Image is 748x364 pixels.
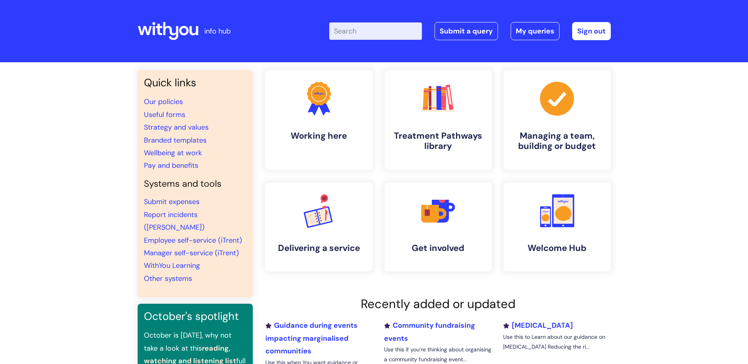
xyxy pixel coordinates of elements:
[329,22,422,40] input: Search
[265,297,611,311] h2: Recently added or updated
[144,248,239,258] a: Manager self-service (iTrent)
[144,161,198,170] a: Pay and benefits
[384,182,492,271] a: Get involved
[204,25,231,37] p: info hub
[265,321,358,356] a: Guidance during events impacting marginalised communities
[272,131,366,141] h4: Working here
[503,321,573,330] a: [MEDICAL_DATA]
[503,332,610,352] p: Use this to Learn about our guidance on [MEDICAL_DATA] Reducing the ri...
[144,210,205,232] a: Report incidents ([PERSON_NAME])
[144,76,246,89] h3: Quick links
[511,22,560,40] a: My queries
[144,123,209,132] a: Strategy and values
[144,261,200,270] a: WithYou Learning
[510,131,604,152] h4: Managing a team, building or budget
[265,182,373,271] a: Delivering a service
[329,22,611,40] div: | -
[144,136,207,145] a: Branded templates
[384,70,492,170] a: Treatment Pathways library
[144,97,183,106] a: Our policies
[272,243,366,253] h4: Delivering a service
[144,197,200,206] a: Submit expenses
[144,148,202,158] a: Wellbeing at work
[144,274,192,283] a: Other systems
[504,70,611,170] a: Managing a team, building or budget
[265,70,373,170] a: Working here
[391,243,485,253] h4: Get involved
[144,110,185,119] a: Useful forms
[384,321,475,343] a: Community fundraising events
[435,22,498,40] a: Submit a query
[510,243,604,253] h4: Welcome Hub
[391,131,485,152] h4: Treatment Pathways library
[144,236,242,245] a: Employee self-service (iTrent)
[144,310,246,323] h3: October's spotlight
[572,22,611,40] a: Sign out
[144,178,246,189] h4: Systems and tools
[504,182,611,271] a: Welcome Hub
